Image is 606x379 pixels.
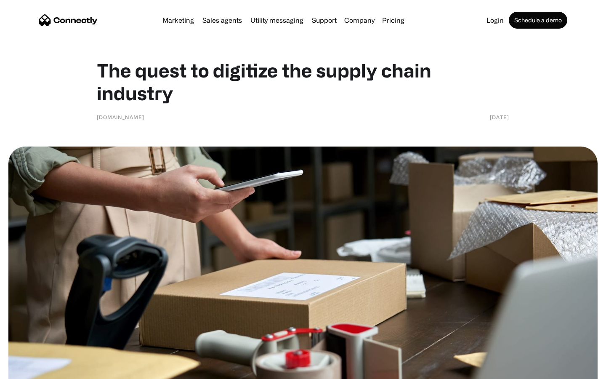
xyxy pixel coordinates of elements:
[308,17,340,24] a: Support
[17,364,50,376] ul: Language list
[39,14,98,27] a: home
[379,17,408,24] a: Pricing
[342,14,377,26] div: Company
[97,59,509,104] h1: The quest to digitize the supply chain industry
[490,113,509,121] div: [DATE]
[8,364,50,376] aside: Language selected: English
[483,17,507,24] a: Login
[97,113,144,121] div: [DOMAIN_NAME]
[344,14,375,26] div: Company
[199,17,245,24] a: Sales agents
[509,12,567,29] a: Schedule a demo
[159,17,197,24] a: Marketing
[247,17,307,24] a: Utility messaging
